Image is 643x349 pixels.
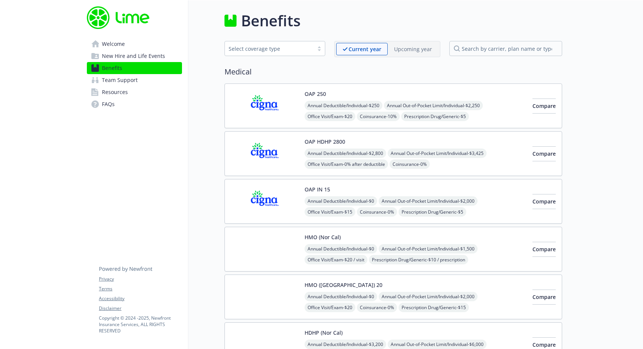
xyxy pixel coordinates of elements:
[87,86,182,98] a: Resources
[401,112,469,121] span: Prescription Drug/Generic - $5
[532,293,556,300] span: Compare
[305,244,377,253] span: Annual Deductible/Individual - $0
[305,185,330,193] button: OAP IN 15
[87,38,182,50] a: Welcome
[394,45,432,53] p: Upcoming year
[231,233,299,265] img: Kaiser Permanente Insurance Company carrier logo
[305,112,355,121] span: Office Visit/Exam - $20
[231,185,299,217] img: CIGNA carrier logo
[99,295,182,302] a: Accessibility
[532,150,556,157] span: Compare
[449,41,562,56] input: search by carrier, plan name or type
[231,281,299,313] img: Kaiser Permanente Insurance Company carrier logo
[384,101,483,110] span: Annual Out-of-Pocket Limit/Individual - $2,250
[305,255,367,264] span: Office Visit/Exam - $20 / visit
[305,292,377,301] span: Annual Deductible/Individual - $0
[369,255,468,264] span: Prescription Drug/Generic - $10 / prescription
[305,90,326,98] button: OAP 250
[231,90,299,122] img: CIGNA carrier logo
[357,303,397,312] span: Coinsurance - 0%
[399,303,469,312] span: Prescription Drug/Generic - $15
[357,207,397,217] span: Coinsurance - 0%
[305,196,377,206] span: Annual Deductible/Individual - $0
[532,341,556,348] span: Compare
[87,74,182,86] a: Team Support
[305,340,386,349] span: Annual Deductible/Individual - $3,200
[532,99,556,114] button: Compare
[532,290,556,305] button: Compare
[349,45,381,53] p: Current year
[379,292,478,301] span: Annual Out-of-Pocket Limit/Individual - $2,000
[102,62,122,74] span: Benefits
[102,74,138,86] span: Team Support
[532,198,556,205] span: Compare
[388,340,487,349] span: Annual Out-of-Pocket Limit/Individual - $6,000
[224,66,562,77] h2: Medical
[99,315,182,334] p: Copyright © 2024 - 2025 , Newfront Insurance Services, ALL RIGHTS RESERVED
[388,149,487,158] span: Annual Out-of-Pocket Limit/Individual - $3,425
[305,207,355,217] span: Office Visit/Exam - $15
[357,112,400,121] span: Coinsurance - 10%
[399,207,466,217] span: Prescription Drug/Generic - $5
[102,98,115,110] span: FAQs
[305,159,388,169] span: Office Visit/Exam - 0% after deductible
[102,86,128,98] span: Resources
[99,276,182,282] a: Privacy
[229,45,310,53] div: Select coverage type
[305,149,386,158] span: Annual Deductible/Individual - $2,800
[99,305,182,312] a: Disclaimer
[231,138,299,170] img: CIGNA carrier logo
[241,9,300,32] h1: Benefits
[87,98,182,110] a: FAQs
[379,196,478,206] span: Annual Out-of-Pocket Limit/Individual - $2,000
[532,102,556,109] span: Compare
[99,285,182,292] a: Terms
[87,50,182,62] a: New Hire and Life Events
[532,246,556,253] span: Compare
[305,138,345,146] button: OAP HDHP 2800
[379,244,478,253] span: Annual Out-of-Pocket Limit/Individual - $1,500
[305,303,355,312] span: Office Visit/Exam - $20
[305,281,382,289] button: HMO ([GEOGRAPHIC_DATA]) 20
[390,159,430,169] span: Coinsurance - 0%
[532,194,556,209] button: Compare
[102,50,165,62] span: New Hire and Life Events
[305,101,382,110] span: Annual Deductible/Individual - $250
[532,146,556,161] button: Compare
[305,329,343,337] button: HDHP (Nor Cal)
[87,62,182,74] a: Benefits
[532,242,556,257] button: Compare
[305,233,341,241] button: HMO (Nor Cal)
[102,38,125,50] span: Welcome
